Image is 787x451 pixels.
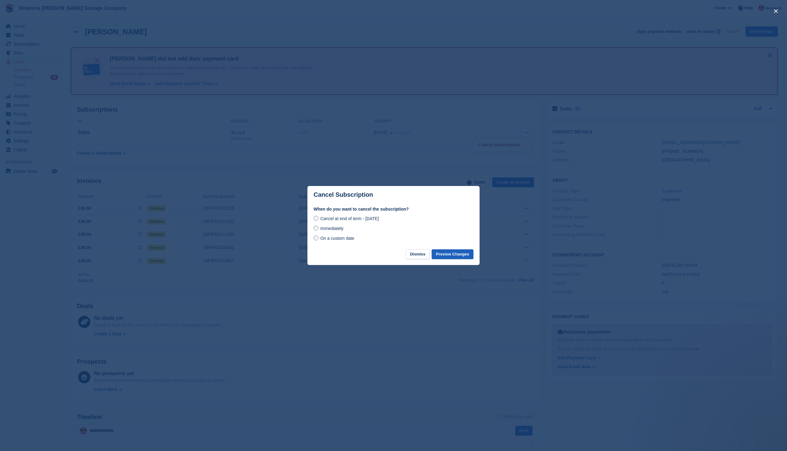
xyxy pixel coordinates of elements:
[314,206,473,212] label: When do you want to cancel the subscription?
[771,6,781,16] button: close
[314,216,318,221] input: Cancel at end of term - [DATE]
[432,249,473,259] button: Preview Changes
[320,216,379,221] span: Cancel at end of term - [DATE]
[314,235,318,240] input: On a custom date
[320,236,354,241] span: On a custom date
[314,191,373,198] p: Cancel Subscription
[314,226,318,231] input: Immediately
[406,249,430,259] button: Dismiss
[320,226,343,231] span: Immediately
